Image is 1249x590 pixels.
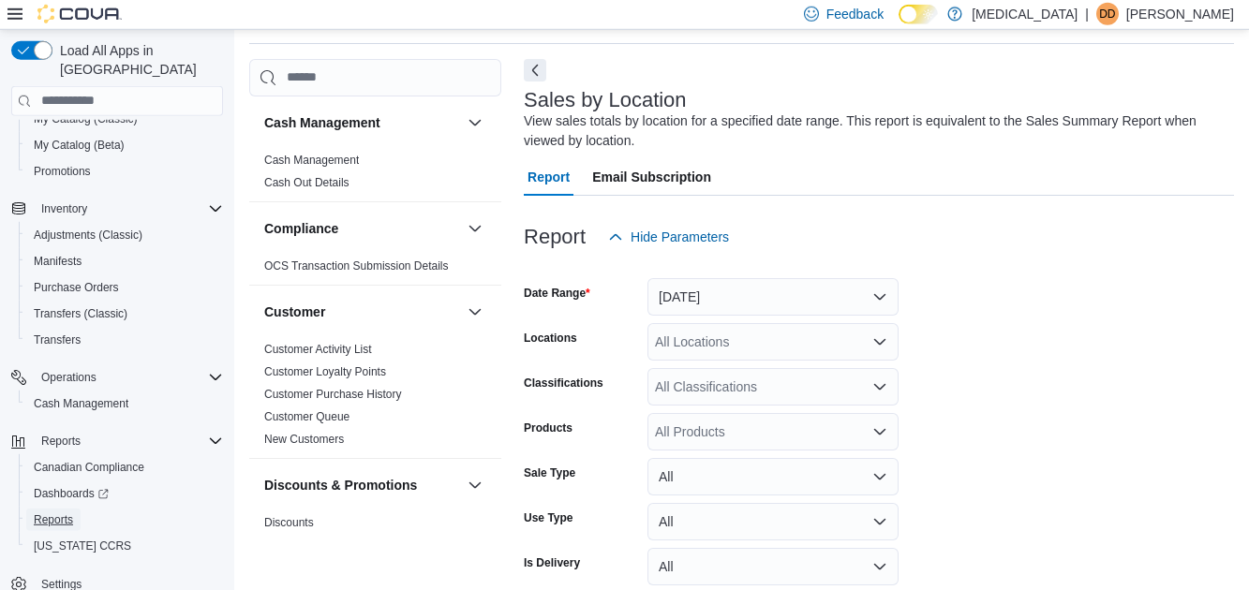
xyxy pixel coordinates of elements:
[264,302,460,321] button: Customer
[524,555,580,570] label: Is Delivery
[34,280,119,295] span: Purchase Orders
[34,164,91,179] span: Promotions
[264,154,359,167] a: Cash Management
[264,302,325,321] h3: Customer
[647,458,899,495] button: All
[19,132,230,158] button: My Catalog (Beta)
[26,276,223,299] span: Purchase Orders
[4,196,230,222] button: Inventory
[264,516,314,529] a: Discounts
[4,364,230,391] button: Operations
[264,342,372,357] span: Customer Activity List
[26,134,132,156] a: My Catalog (Beta)
[34,254,82,269] span: Manifests
[899,5,938,24] input: Dark Mode
[34,198,95,220] button: Inventory
[972,3,1078,25] p: [MEDICAL_DATA]
[34,111,138,126] span: My Catalog (Classic)
[1126,3,1234,25] p: [PERSON_NAME]
[524,226,586,248] h3: Report
[34,430,223,452] span: Reports
[19,301,230,327] button: Transfers (Classic)
[264,153,359,168] span: Cash Management
[34,430,88,452] button: Reports
[524,331,577,346] label: Locations
[264,410,349,423] a: Customer Queue
[264,219,460,238] button: Compliance
[264,176,349,189] a: Cash Out Details
[264,388,402,401] a: Customer Purchase History
[19,222,230,248] button: Adjustments (Classic)
[26,456,152,479] a: Canadian Compliance
[26,302,223,325] span: Transfers (Classic)
[26,509,81,531] a: Reports
[26,535,223,557] span: Washington CCRS
[19,106,230,132] button: My Catalog (Classic)
[26,160,98,183] a: Promotions
[647,503,899,540] button: All
[26,250,89,273] a: Manifests
[264,538,353,552] a: Promotion Details
[264,364,386,379] span: Customer Loyalty Points
[631,228,729,246] span: Hide Parameters
[264,538,353,553] span: Promotion Details
[26,134,223,156] span: My Catalog (Beta)
[524,376,603,391] label: Classifications
[264,219,338,238] h3: Compliance
[524,59,546,81] button: Next
[524,111,1225,151] div: View sales totals by location for a specified date range. This report is equivalent to the Sales ...
[249,149,501,201] div: Cash Management
[899,24,900,25] span: Dark Mode
[264,175,349,190] span: Cash Out Details
[264,433,344,446] a: New Customers
[249,255,501,285] div: Compliance
[26,250,223,273] span: Manifests
[264,113,460,132] button: Cash Management
[264,476,417,494] h3: Discounts & Promotions
[19,480,230,507] a: Dashboards
[528,158,570,196] span: Report
[19,454,230,480] button: Canadian Compliance
[34,366,223,389] span: Operations
[464,474,486,496] button: Discounts & Promotions
[249,511,501,586] div: Discounts & Promotions
[19,533,230,559] button: [US_STATE] CCRS
[34,512,73,527] span: Reports
[41,434,81,449] span: Reports
[464,217,486,240] button: Compliance
[524,510,572,525] label: Use Type
[34,332,81,347] span: Transfers
[26,535,139,557] a: [US_STATE] CCRS
[26,482,116,505] a: Dashboards
[592,158,711,196] span: Email Subscription
[19,391,230,417] button: Cash Management
[264,515,314,530] span: Discounts
[872,424,887,439] button: Open list of options
[37,5,122,23] img: Cova
[249,338,501,458] div: Customer
[19,248,230,274] button: Manifests
[26,276,126,299] a: Purchase Orders
[1099,3,1115,25] span: Dd
[34,228,142,243] span: Adjustments (Classic)
[34,306,127,321] span: Transfers (Classic)
[601,218,736,256] button: Hide Parameters
[264,365,386,378] a: Customer Loyalty Points
[1085,3,1089,25] p: |
[19,274,230,301] button: Purchase Orders
[26,108,223,130] span: My Catalog (Classic)
[647,548,899,585] button: All
[34,138,125,153] span: My Catalog (Beta)
[524,89,687,111] h3: Sales by Location
[524,465,575,480] label: Sale Type
[264,476,460,494] button: Discounts & Promotions
[26,392,136,415] a: Cash Management
[872,334,887,349] button: Open list of options
[34,198,223,220] span: Inventory
[264,258,449,273] span: OCS Transaction Submission Details
[264,409,349,424] span: Customer Queue
[34,486,109,501] span: Dashboards
[26,302,135,325] a: Transfers (Classic)
[872,379,887,394] button: Open list of options
[41,201,87,216] span: Inventory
